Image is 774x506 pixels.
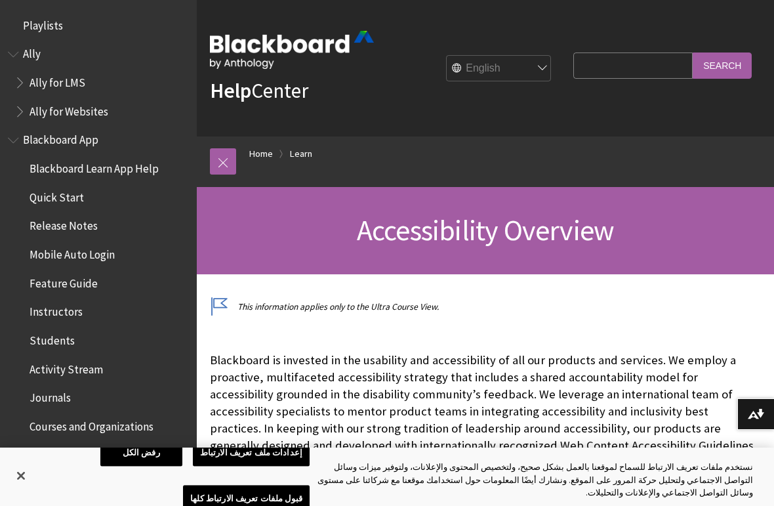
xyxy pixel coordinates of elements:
[447,56,552,82] select: Site Language Selector
[310,461,753,499] div: نستخدم ملفات تعريف الارتباط للسماح لموقعنا بالعمل بشكل صحيح، ولتخصيص المحتوى والإعلانات، ولتوفير ...
[23,43,41,61] span: Ally
[30,186,84,204] span: Quick Start
[30,100,108,118] span: Ally for Websites
[210,77,308,104] a: HelpCenter
[210,31,374,69] img: Blackboard by Anthology
[357,212,614,248] span: Accessibility Overview
[30,301,83,319] span: Instructors
[30,243,115,261] span: Mobile Auto Login
[30,272,98,290] span: Feature Guide
[210,301,761,313] p: This information applies only to the Ultra Course View.
[30,215,98,233] span: Release Notes
[23,129,98,147] span: Blackboard App
[30,358,103,376] span: Activity Stream
[100,439,182,467] button: رفض الكل
[8,14,189,37] nav: Book outline for Playlists
[30,158,159,175] span: Blackboard Learn App Help
[30,444,103,462] span: Course Content
[8,43,189,123] nav: Book outline for Anthology Ally Help
[249,146,273,162] a: Home
[210,352,761,472] p: Blackboard is invested in the usability and accessibility of all our products and services. We em...
[23,14,63,32] span: Playlists
[30,72,85,89] span: Ally for LMS
[30,387,71,405] span: Journals
[30,329,75,347] span: Students
[290,146,312,162] a: Learn
[193,439,310,467] button: إعدادات ملف تعريف الارتباط
[7,461,35,490] button: إغلاق
[30,415,153,433] span: Courses and Organizations
[693,53,752,78] input: Search
[210,77,251,104] strong: Help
